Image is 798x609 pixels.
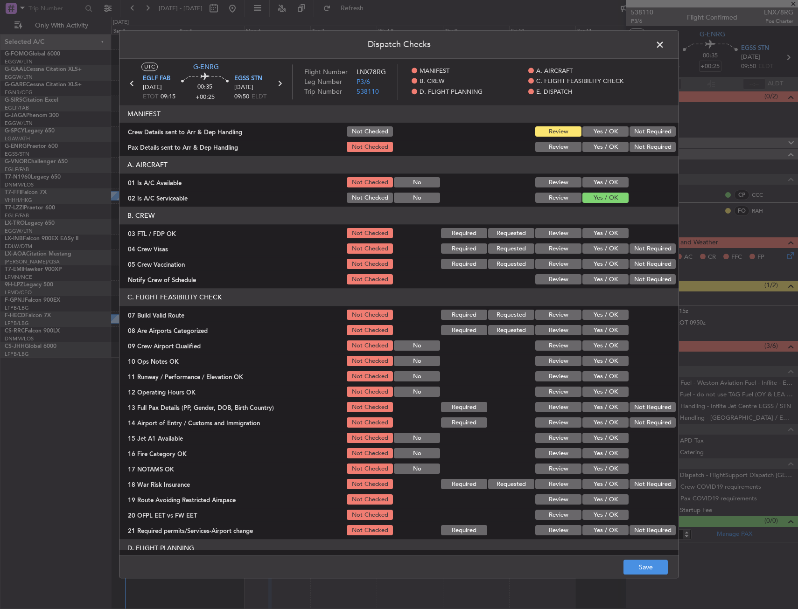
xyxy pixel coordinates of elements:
button: Yes / OK [582,142,629,152]
button: Yes / OK [582,127,629,137]
button: Not Required [630,127,676,137]
button: Not Required [630,479,676,490]
header: Dispatch Checks [119,31,679,59]
button: Not Required [630,418,676,428]
button: Yes / OK [582,244,629,254]
button: Yes / OK [582,228,629,239]
button: Yes / OK [582,325,629,336]
button: Yes / OK [582,193,629,203]
button: Save [623,560,668,575]
button: Not Required [630,275,676,285]
button: Yes / OK [582,402,629,413]
button: Yes / OK [582,464,629,474]
button: Yes / OK [582,275,629,285]
button: Not Required [630,142,676,152]
button: Yes / OK [582,449,629,459]
button: Not Required [630,244,676,254]
button: Yes / OK [582,341,629,351]
button: Yes / OK [582,259,629,270]
button: Yes / OK [582,387,629,397]
button: Yes / OK [582,372,629,382]
button: Yes / OK [582,356,629,367]
button: Yes / OK [582,526,629,536]
button: Yes / OK [582,433,629,443]
button: Yes / OK [582,418,629,428]
button: Not Required [630,402,676,413]
button: Yes / OK [582,310,629,320]
button: Yes / OK [582,495,629,505]
button: Yes / OK [582,479,629,490]
button: Not Required [630,259,676,270]
button: Not Required [630,526,676,536]
button: Yes / OK [582,178,629,188]
button: Yes / OK [582,510,629,520]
